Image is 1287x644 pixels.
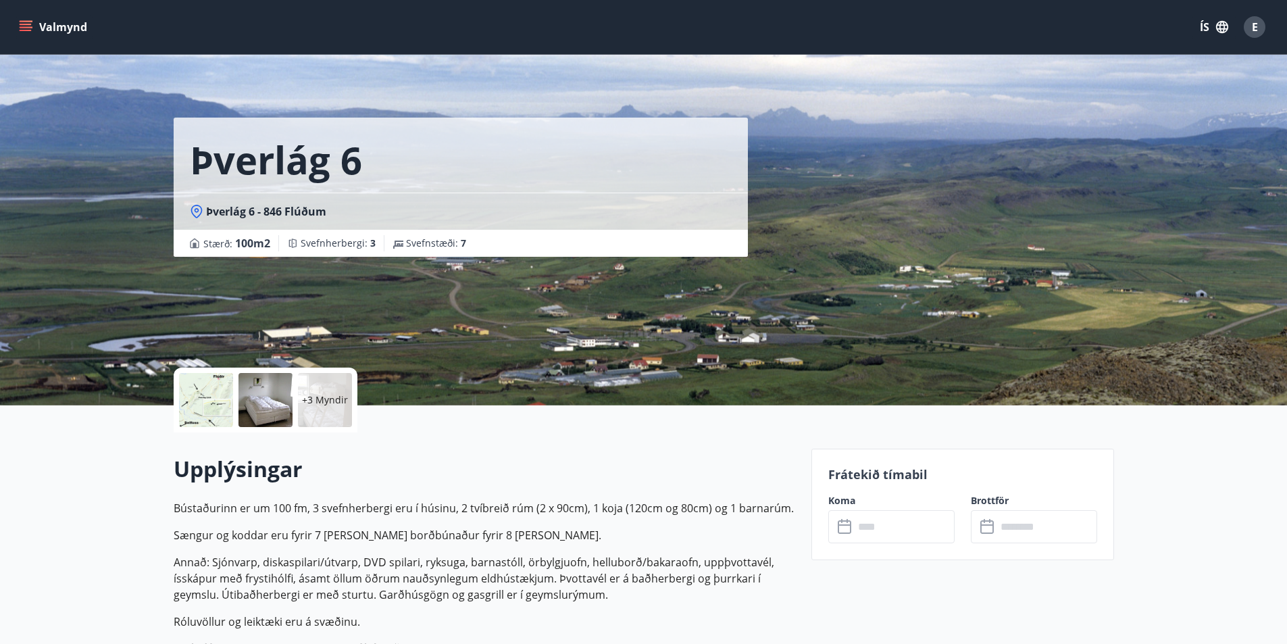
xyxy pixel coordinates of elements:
[301,237,376,250] span: Svefnherbergi :
[828,494,955,507] label: Koma
[16,15,93,39] button: menu
[971,494,1097,507] label: Brottför
[828,466,1097,483] p: Frátekið tímabil
[302,393,348,407] p: +3 Myndir
[406,237,466,250] span: Svefnstæði :
[370,237,376,249] span: 3
[235,236,270,251] span: 100 m2
[203,235,270,251] span: Stærð :
[190,134,362,185] h1: Þverlág 6
[174,454,795,484] h2: Upplýsingar
[174,554,795,603] p: Annað: Sjónvarp, diskaspilari/útvarp, DVD spilari, ryksuga, barnastóll, örbylgjuofn, helluborð/ba...
[174,614,795,630] p: Róluvöllur og leiktæki eru á svæðinu.
[206,204,326,219] span: Þverlág 6 - 846 Flúðum
[1252,20,1258,34] span: E
[1238,11,1271,43] button: E
[461,237,466,249] span: 7
[174,500,795,516] p: Bústaðurinn er um 100 fm, 3 svefnherbergi eru í húsinu, 2 tvíbreið rúm (2 x 90cm), 1 koja (120cm ...
[1192,15,1236,39] button: ÍS
[174,527,795,543] p: Sængur og koddar eru fyrir 7 [PERSON_NAME] borðbúnaður fyrir 8 [PERSON_NAME].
